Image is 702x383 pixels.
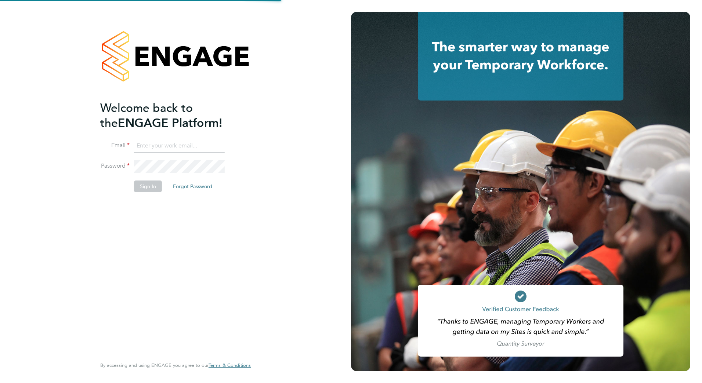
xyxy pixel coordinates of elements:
h2: ENGAGE Platform! [100,101,243,131]
span: By accessing and using ENGAGE you agree to our [100,362,251,368]
label: Password [100,162,130,170]
button: Forgot Password [167,180,218,192]
button: Sign In [134,180,162,192]
span: Welcome back to the [100,101,193,130]
a: Terms & Conditions [209,362,251,368]
input: Enter your work email... [134,139,225,153]
span: Terms & Conditions [209,362,251,368]
label: Email [100,142,130,149]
